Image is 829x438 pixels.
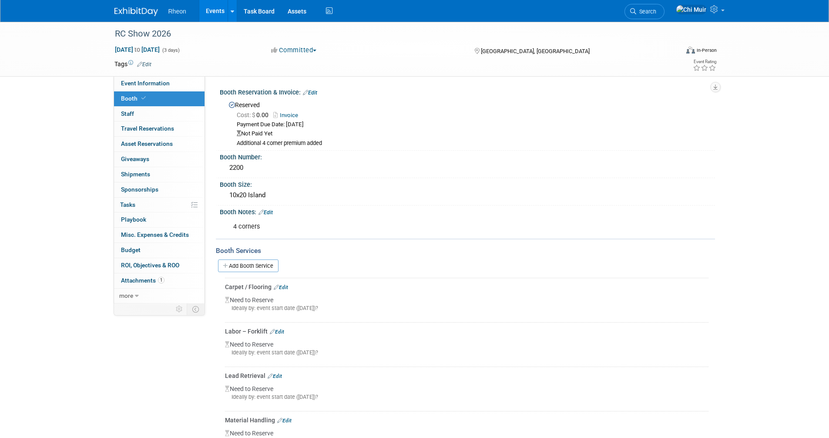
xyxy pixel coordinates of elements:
div: Booth Notes: [220,206,715,217]
div: Material Handling [225,416,708,425]
span: Travel Reservations [121,125,174,132]
a: Sponsorships [114,182,205,197]
a: Search [624,4,665,19]
div: Reserved [226,98,708,148]
span: Misc. Expenses & Credits [121,231,189,238]
span: 1 [158,277,164,283]
a: Edit [137,61,151,67]
div: Booth Services [216,246,715,256]
span: Sponsorships [121,186,158,193]
span: ROI, Objectives & ROO [121,262,179,269]
a: Edit [258,209,273,216]
a: Add Booth Service [218,259,279,272]
a: Budget [114,243,205,258]
a: Edit [303,90,317,96]
img: Chi Muir [676,5,707,14]
div: Carpet / Flooring [225,283,708,291]
a: Misc. Expenses & Credits [114,228,205,243]
td: Tags [114,60,151,68]
a: more [114,289,205,303]
img: ExhibitDay [114,7,158,16]
a: Playbook [114,212,205,227]
div: 2200 [226,161,708,175]
a: Attachments1 [114,273,205,288]
span: Attachments [121,277,164,284]
span: 0.00 [237,111,272,118]
span: Staff [121,110,134,117]
div: 10x20 Island [226,189,708,202]
div: RC Show 2026 [112,26,666,42]
a: Giveaways [114,152,205,167]
a: Invoice [273,112,302,118]
a: Shipments [114,167,205,182]
a: Asset Reservations [114,137,205,152]
div: Ideally by: event start date ([DATE])? [225,304,708,312]
span: more [119,292,133,299]
a: Event Information [114,76,205,91]
span: Shipments [121,171,150,178]
span: Giveaways [121,155,149,162]
button: Committed [268,46,320,55]
a: ROI, Objectives & ROO [114,258,205,273]
td: Personalize Event Tab Strip [172,303,187,315]
span: Cost: $ [237,111,256,118]
div: Need to Reserve [225,291,708,319]
div: Booth Size: [220,178,715,189]
div: Booth Number: [220,151,715,162]
span: Tasks [120,201,135,208]
div: In-Person [696,47,717,54]
div: Not Paid Yet [237,130,708,138]
div: Need to Reserve [225,380,708,408]
div: Event Format [628,45,717,58]
div: Payment Due Date: [DATE] [237,121,708,129]
span: to [133,46,141,53]
img: Format-Inperson.png [686,47,695,54]
span: Event Information [121,80,170,87]
span: [GEOGRAPHIC_DATA], [GEOGRAPHIC_DATA] [481,48,590,54]
a: Edit [268,373,282,379]
a: Booth [114,91,205,106]
span: (3 days) [161,47,180,53]
span: Playbook [121,216,146,223]
a: Edit [277,418,292,424]
span: Asset Reservations [121,140,173,147]
a: Edit [274,284,288,290]
div: Need to Reserve [225,336,708,364]
div: Labor – Forklift [225,327,708,336]
div: Ideally by: event start date ([DATE])? [225,349,708,357]
a: Staff [114,107,205,121]
div: Lead Retrieval [225,371,708,380]
div: Booth Reservation & Invoice: [220,86,715,97]
div: Event Rating [693,60,716,64]
a: Tasks [114,198,205,212]
a: Travel Reservations [114,121,205,136]
span: Booth [121,95,148,102]
div: Ideally by: event start date ([DATE])? [225,393,708,401]
span: Budget [121,246,141,253]
span: [DATE] [DATE] [114,46,160,54]
div: Additional 4 corner premium added [237,140,708,147]
div: 4 corners [227,218,619,236]
i: Booth reservation complete [141,96,146,101]
span: Rheon [168,8,186,15]
a: Edit [270,329,284,335]
td: Toggle Event Tabs [187,303,205,315]
span: Search [636,8,656,15]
